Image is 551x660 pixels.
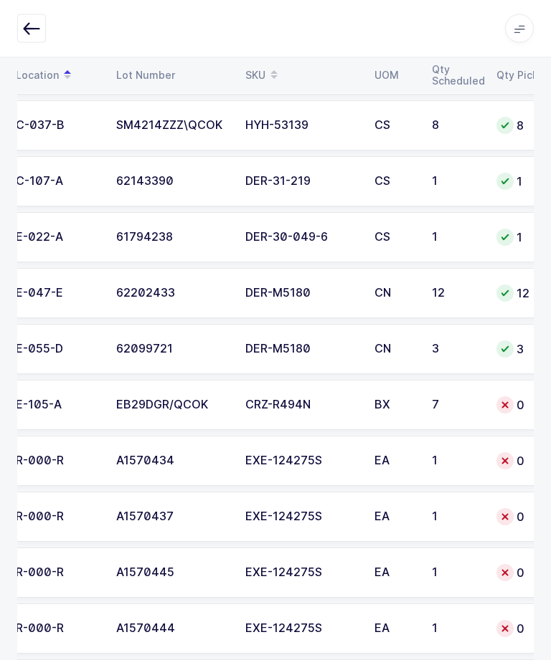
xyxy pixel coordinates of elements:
[496,285,551,302] div: 12
[116,176,228,188] div: 62143390
[245,567,357,580] div: EXE-124275S
[375,231,415,244] div: CS
[116,287,228,300] div: 62202433
[245,287,357,300] div: DER-M5180
[496,173,551,191] div: 1
[116,70,228,81] div: Lot Number
[432,623,479,636] div: 1
[116,231,228,244] div: 61794238
[16,231,99,244] div: E-022-A
[432,343,479,356] div: 3
[496,341,551,358] div: 3
[16,176,99,188] div: C-107-A
[432,399,479,412] div: 7
[116,120,228,133] div: SM4214ZZZ\QCOK
[116,623,228,636] div: A1570444
[16,343,99,356] div: E-055-D
[496,509,551,526] div: 0
[432,231,479,244] div: 1
[245,399,357,412] div: CRZ-R494N
[16,455,99,468] div: R-000-R
[245,623,357,636] div: EXE-124275S
[496,118,551,135] div: 8
[116,567,228,580] div: A1570445
[16,120,99,133] div: C-037-B
[245,343,357,356] div: DER-M5180
[245,455,357,468] div: EXE-124275S
[375,399,415,412] div: BX
[375,511,415,524] div: EA
[116,455,228,468] div: A1570434
[375,343,415,356] div: CN
[375,176,415,188] div: CS
[245,231,357,244] div: DER-30-049-6
[432,511,479,524] div: 1
[116,511,228,524] div: A1570437
[16,399,99,412] div: E-105-A
[16,63,99,87] div: Location
[432,176,479,188] div: 1
[245,511,357,524] div: EXE-124275S
[432,567,479,580] div: 1
[496,565,551,582] div: 0
[496,70,551,81] div: Qty Picked
[432,455,479,468] div: 1
[496,397,551,414] div: 0
[432,287,479,300] div: 12
[245,176,357,188] div: DER-31-219
[245,63,357,87] div: SKU
[496,453,551,470] div: 0
[375,70,415,81] div: UOM
[432,64,479,87] div: Qty Scheduled
[116,343,228,356] div: 62099721
[16,567,99,580] div: R-000-R
[375,287,415,300] div: CN
[375,455,415,468] div: EA
[496,229,551,247] div: 1
[375,567,415,580] div: EA
[16,287,99,300] div: E-047-E
[16,623,99,636] div: R-000-R
[496,621,551,638] div: 0
[245,120,357,133] div: HYH-53139
[375,120,415,133] div: CS
[375,623,415,636] div: EA
[16,511,99,524] div: R-000-R
[432,120,479,133] div: 8
[116,399,228,412] div: EB29DGR/QCOK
